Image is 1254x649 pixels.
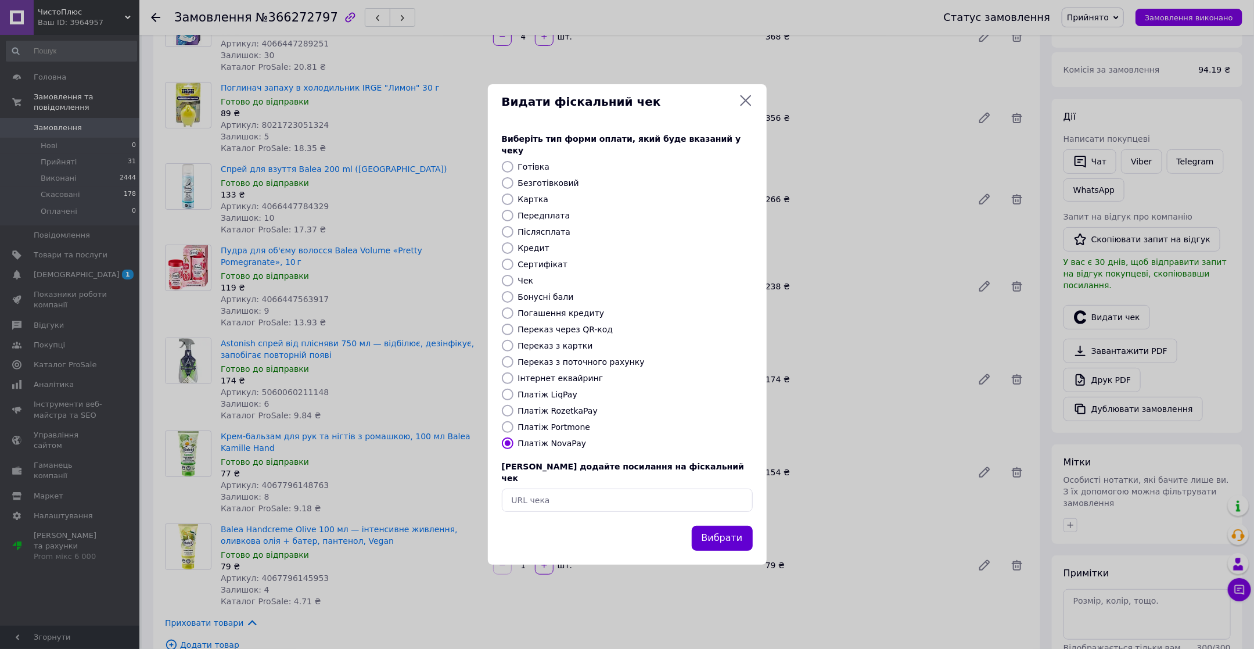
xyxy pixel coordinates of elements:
label: Передплата [518,211,570,220]
label: Платіж RozetkaPay [518,406,598,415]
span: [PERSON_NAME] додайте посилання на фіскальний чек [502,462,745,483]
label: Переказ з картки [518,341,593,350]
label: Готівка [518,162,549,171]
label: Погашення кредиту [518,309,605,318]
label: Платіж Portmone [518,422,591,432]
label: Переказ через QR-код [518,325,613,334]
label: Безготівковий [518,178,579,188]
label: Платіж NovaPay [518,439,587,448]
input: URL чека [502,489,753,512]
label: Переказ з поточного рахунку [518,357,645,367]
button: Вибрати [692,526,753,551]
label: Картка [518,195,549,204]
label: Сертифікат [518,260,568,269]
label: Післясплата [518,227,571,236]
label: Бонусні бали [518,292,574,302]
span: Видати фіскальний чек [502,94,734,110]
label: Інтернет еквайринг [518,374,603,383]
label: Кредит [518,243,549,253]
label: Платіж LiqPay [518,390,577,399]
label: Чек [518,276,534,285]
span: Виберіть тип форми оплати, який буде вказаний у чеку [502,134,741,155]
